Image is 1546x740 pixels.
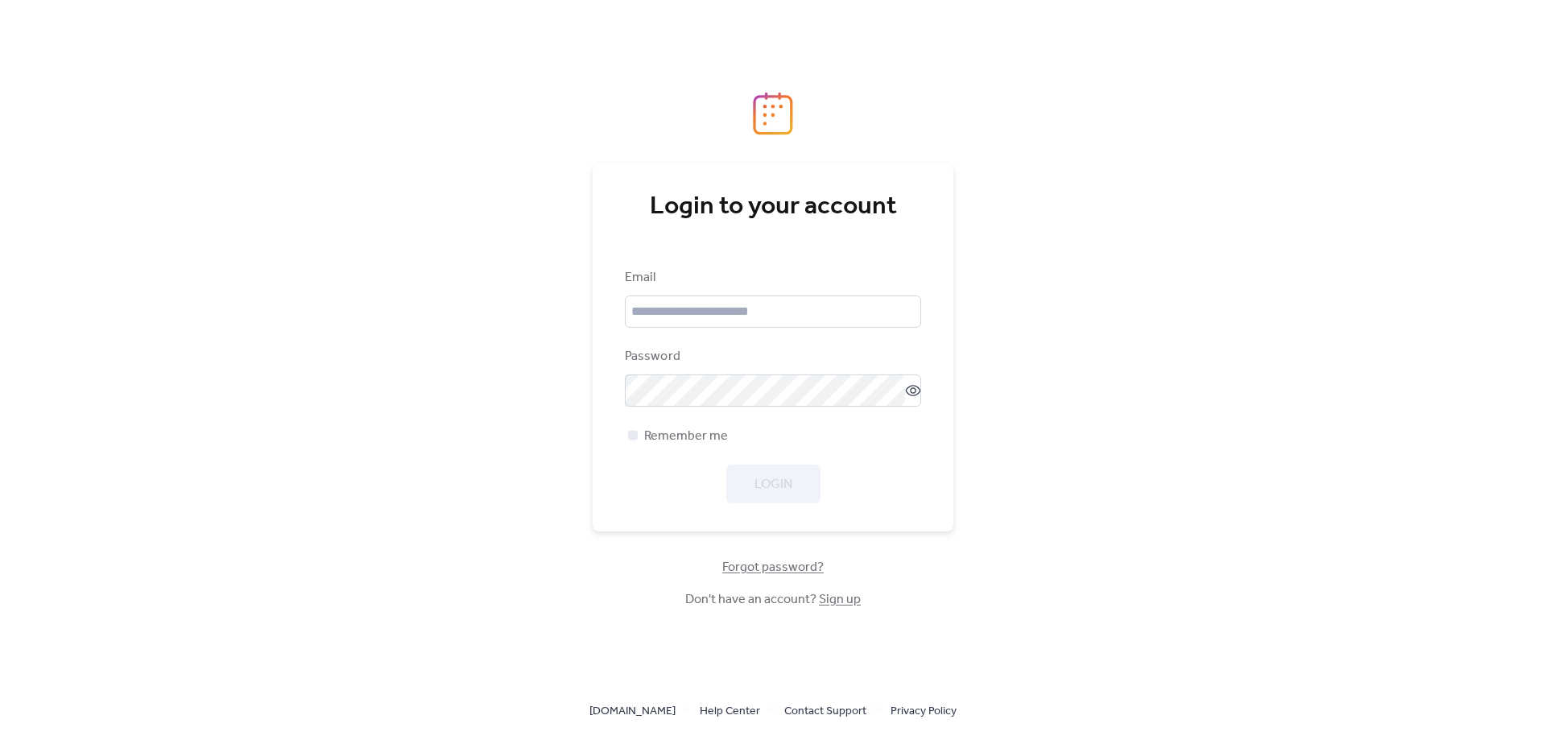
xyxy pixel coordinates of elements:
span: Don't have an account? [685,590,861,610]
a: [DOMAIN_NAME] [589,701,676,721]
a: Forgot password? [722,563,824,572]
span: Contact Support [784,702,866,721]
span: Forgot password? [722,558,824,577]
span: Help Center [700,702,760,721]
span: [DOMAIN_NAME] [589,702,676,721]
div: Email [625,268,918,287]
a: Contact Support [784,701,866,721]
div: Login to your account [625,191,921,223]
a: Help Center [700,701,760,721]
div: Password [625,347,918,366]
span: Remember me [644,427,728,446]
span: Privacy Policy [891,702,957,721]
a: Privacy Policy [891,701,957,721]
img: logo [753,92,793,135]
a: Sign up [819,587,861,612]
